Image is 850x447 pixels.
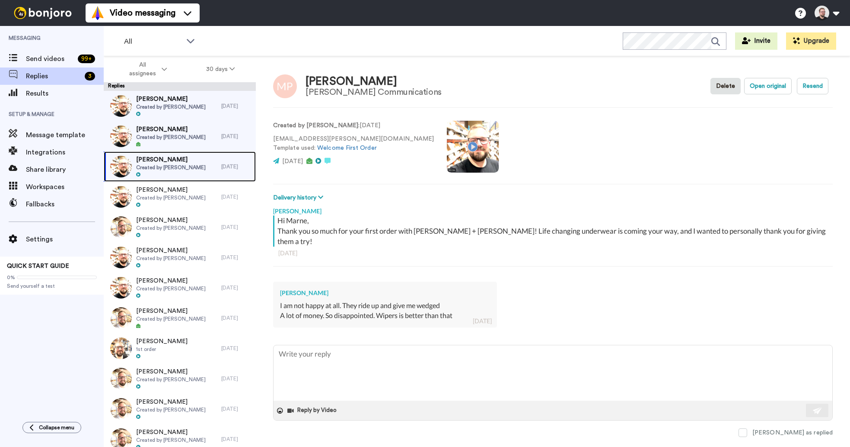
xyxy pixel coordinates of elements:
[104,273,256,303] a: [PERSON_NAME]Created by [PERSON_NAME][DATE]
[26,234,104,244] span: Settings
[273,121,434,130] p: : [DATE]
[110,368,132,389] img: 11682276-afbd-4b54-bc4a-fbbc98e51baf-thumb.jpg
[26,130,104,140] span: Message template
[306,87,442,97] div: [PERSON_NAME] Communications
[136,337,188,346] span: [PERSON_NAME]
[136,125,206,134] span: [PERSON_NAME]
[221,405,251,412] div: [DATE]
[26,54,74,64] span: Send videos
[104,182,256,212] a: [PERSON_NAME]Created by [PERSON_NAME][DATE]
[136,225,206,232] span: Created by [PERSON_NAME]
[26,88,104,99] span: Results
[813,407,822,414] img: send-white.svg
[39,424,74,431] span: Collapse menu
[278,249,828,257] div: [DATE]
[105,57,187,81] button: All assignees
[10,7,75,19] img: bj-logo-header-white.svg
[221,375,251,382] div: [DATE]
[273,122,358,129] strong: Created by [PERSON_NAME]
[273,203,833,215] div: [PERSON_NAME]
[110,186,132,208] img: 0ebeb185-aceb-4ea7-b17b-5d5448b0a189-thumb.jpg
[136,164,206,171] span: Created by [PERSON_NAME]
[124,36,182,47] span: All
[187,61,255,77] button: 30 days
[221,163,251,170] div: [DATE]
[136,437,206,444] span: Created by [PERSON_NAME]
[273,74,297,98] img: Image of Marne Pape
[273,193,326,203] button: Delivery history
[7,263,69,269] span: QUICK START GUIDE
[85,72,95,80] div: 3
[735,32,777,50] button: Invite
[104,394,256,424] a: [PERSON_NAME]Created by [PERSON_NAME][DATE]
[91,6,105,20] img: vm-color.svg
[280,289,490,297] div: [PERSON_NAME]
[136,103,206,110] span: Created by [PERSON_NAME]
[22,422,81,433] button: Collapse menu
[797,78,828,94] button: Resend
[7,274,15,281] span: 0%
[125,61,160,78] span: All assignees
[136,307,206,315] span: [PERSON_NAME]
[104,151,256,182] a: [PERSON_NAME]Created by [PERSON_NAME][DATE]
[110,95,132,117] img: 0ebeb185-aceb-4ea7-b17b-5d5448b0a189-thumb.jpg
[136,95,206,103] span: [PERSON_NAME]
[744,78,792,94] button: Open original
[104,212,256,242] a: [PERSON_NAME]Created by [PERSON_NAME][DATE]
[110,398,132,420] img: 11682276-afbd-4b54-bc4a-fbbc98e51baf-thumb.jpg
[136,216,206,225] span: [PERSON_NAME]
[277,215,831,247] div: Hi Marne, Thank you so much for your first order with [PERSON_NAME] + [PERSON_NAME]! Life changin...
[136,346,188,353] span: 1st order
[78,55,95,63] div: 99 +
[104,121,256,151] a: [PERSON_NAME]Created by [PERSON_NAME][DATE]
[104,303,256,333] a: [PERSON_NAME]Created by [PERSON_NAME][DATE]
[136,285,206,292] span: Created by [PERSON_NAME]
[110,7,175,19] span: Video messaging
[786,32,836,50] button: Upgrade
[104,82,256,91] div: Replies
[752,428,833,437] div: [PERSON_NAME] as replied
[136,315,206,322] span: Created by [PERSON_NAME]
[287,404,339,417] button: Reply by Video
[221,193,251,200] div: [DATE]
[136,155,206,164] span: [PERSON_NAME]
[104,242,256,273] a: [PERSON_NAME]Created by [PERSON_NAME][DATE]
[26,71,81,81] span: Replies
[306,75,442,88] div: [PERSON_NAME]
[26,182,104,192] span: Workspaces
[26,199,104,209] span: Fallbacks
[136,398,206,406] span: [PERSON_NAME]
[317,145,377,151] a: Welcome First Order
[26,164,104,175] span: Share library
[221,345,251,352] div: [DATE]
[280,311,490,321] div: A lot of money. So disappointed. Wipers is better than that
[110,307,132,329] img: 11682276-afbd-4b54-bc4a-fbbc98e51baf-thumb.jpg
[136,367,206,376] span: [PERSON_NAME]
[221,315,251,322] div: [DATE]
[136,406,206,413] span: Created by [PERSON_NAME]
[104,333,256,363] a: [PERSON_NAME]1st order[DATE]
[221,254,251,261] div: [DATE]
[104,91,256,121] a: [PERSON_NAME]Created by [PERSON_NAME][DATE]
[110,125,132,147] img: 0ebeb185-aceb-4ea7-b17b-5d5448b0a189-thumb.jpg
[273,135,434,153] p: [EMAIL_ADDRESS][PERSON_NAME][DOMAIN_NAME] Template used:
[136,194,206,201] span: Created by [PERSON_NAME]
[221,224,251,231] div: [DATE]
[26,147,104,158] span: Integrations
[136,246,206,255] span: [PERSON_NAME]
[7,283,97,289] span: Send yourself a test
[110,216,132,238] img: 11682276-afbd-4b54-bc4a-fbbc98e51baf-thumb.jpg
[136,186,206,194] span: [PERSON_NAME]
[110,247,132,268] img: 0ebeb185-aceb-4ea7-b17b-5d5448b0a189-thumb.jpg
[104,363,256,394] a: [PERSON_NAME]Created by [PERSON_NAME][DATE]
[136,376,206,383] span: Created by [PERSON_NAME]
[110,338,132,359] img: efa524da-70a9-41f2-aa42-4cb2d5cfdec7-thumb.jpg
[280,301,490,311] div: I am not happy at all. They ride up and give me wedged
[221,436,251,443] div: [DATE]
[136,255,206,262] span: Created by [PERSON_NAME]
[282,158,303,164] span: [DATE]
[136,277,206,285] span: [PERSON_NAME]
[473,317,492,325] div: [DATE]
[136,134,206,141] span: Created by [PERSON_NAME]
